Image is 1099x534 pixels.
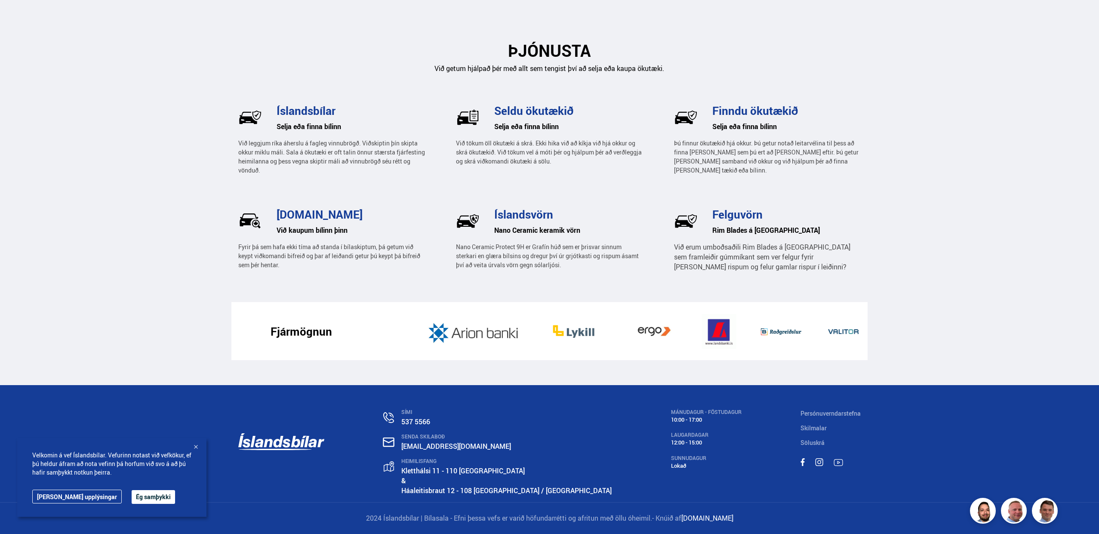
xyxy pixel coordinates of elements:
[671,417,742,423] div: 10:00 - 17:00
[456,209,480,233] img: Pf5Ax2cCE_PAlAL1.svg
[384,461,394,472] img: gp4YpyYFnEr45R34.svg
[671,409,742,415] div: MÁNUDAGUR - FÖSTUDAGUR
[622,314,686,349] img: vb19vGOeIT05djEB.jpg
[712,104,861,117] h3: Finndu ökutækið
[494,208,643,221] h3: Íslandsvörn
[238,242,425,269] p: Fyrir þá sem hafa ekki tíma að standa í bílaskiptum, þá getum við keypt viðkomandi bifreið og þar...
[1033,499,1059,525] img: FbJEzSuNWCJXmdc-.webp
[32,451,191,477] span: Velkomin á vef Íslandsbílar. Vefurinn notast við vefkökur, ef þú heldur áfram að nota vefinn þá h...
[383,412,394,423] img: n0V2lOsqF3l1V2iz.svg
[800,409,861,417] a: Persónuverndarstefna
[456,139,643,166] p: Við tökum öll ökutæki á skrá. Ekki hika við að kíkja við hjá okkur og skrá ökutækið. Við tökum ve...
[132,490,175,504] button: Ég samþykki
[401,486,612,495] a: Háaleitisbraut 12 - 108 [GEOGRAPHIC_DATA] / [GEOGRAPHIC_DATA]
[425,314,525,349] img: JD2k8JnpGOQahQK4.jpg
[277,208,425,221] h3: [DOMAIN_NAME]
[674,209,698,233] img: wj-tEQaV63q7uWzm.svg
[494,104,643,117] h3: Seldu ökutækið
[238,105,262,129] img: wj-tEQaV63q7uWzm.svg
[401,476,406,485] strong: &
[671,455,742,461] div: SUNNUDAGUR
[671,463,742,469] div: Lokað
[671,439,742,446] div: 12:00 - 15:00
[652,513,681,523] span: - Knúið af
[32,490,122,503] a: [PERSON_NAME] upplýsingar
[401,466,525,475] a: Kletthálsi 11 - 110 [GEOGRAPHIC_DATA]
[238,513,861,523] p: 2024 Íslandsbílar | Bílasala - Efni þessa vefs er varið höfundarrétti og afritun með öllu óheimil.
[401,434,612,440] div: SENDA SKILABOÐ
[383,437,394,447] img: nHj8e-n-aHgjukTg.svg
[671,432,742,438] div: LAUGARDAGAR
[401,458,612,464] div: HEIMILISFANG
[456,105,480,129] img: U-P77hVsr2UxK2Mi.svg
[674,242,850,272] span: Við erum umboðsaðili Rim Blades á [GEOGRAPHIC_DATA] sem framleiðir gúmmíkant sem ver felgur fyrir...
[401,441,511,451] a: [EMAIL_ADDRESS][DOMAIN_NAME]
[456,242,643,269] p: Nano Ceramic Protect 9H er Grafín húð sem er þrisvar sinnum sterkari en glæra bílsins og dregur þ...
[712,208,861,221] h3: Felguvörn
[7,3,33,29] button: Opna LiveChat spjallviðmót
[1002,499,1028,525] img: siFngHWaQ9KaOqBr.png
[681,513,733,523] a: [DOMAIN_NAME]
[674,139,861,175] p: Þú finnur ökutækið hjá okkur. Þú getur notað leitarvélina til þess að finna [PERSON_NAME] sem þú ...
[712,224,861,237] h6: Rim Blades á [GEOGRAPHIC_DATA]
[712,120,861,133] h6: Selja eða finna bílinn
[238,41,861,60] h2: ÞJÓNUSTA
[800,424,827,432] a: Skilmalar
[277,104,425,117] h3: Íslandsbílar
[271,325,332,338] h3: Fjármögnun
[401,409,612,415] div: SÍMI
[971,499,997,525] img: nhp88E3Fdnt1Opn2.png
[238,64,861,74] p: Við getum hjálpað þér með allt sem tengist því að selja eða kaupa ökutæki.
[800,438,825,447] a: Söluskrá
[674,105,698,129] img: BkM1h9GEeccOPUq4.svg
[277,120,425,133] h6: Selja eða finna bílinn
[238,209,262,233] img: _UrlRxxciTm4sq1N.svg
[494,120,643,133] h6: Selja eða finna bílinn
[494,224,643,237] h6: Nano Ceramic keramik vörn
[238,139,425,175] p: Við leggjum ríka áherslu á fagleg vinnubrögð. Viðskiptin þín skipta okkur miklu máli. Sala á ökut...
[401,417,430,426] a: 537 5566
[277,224,425,237] h6: Við kaupum bílinn þinn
